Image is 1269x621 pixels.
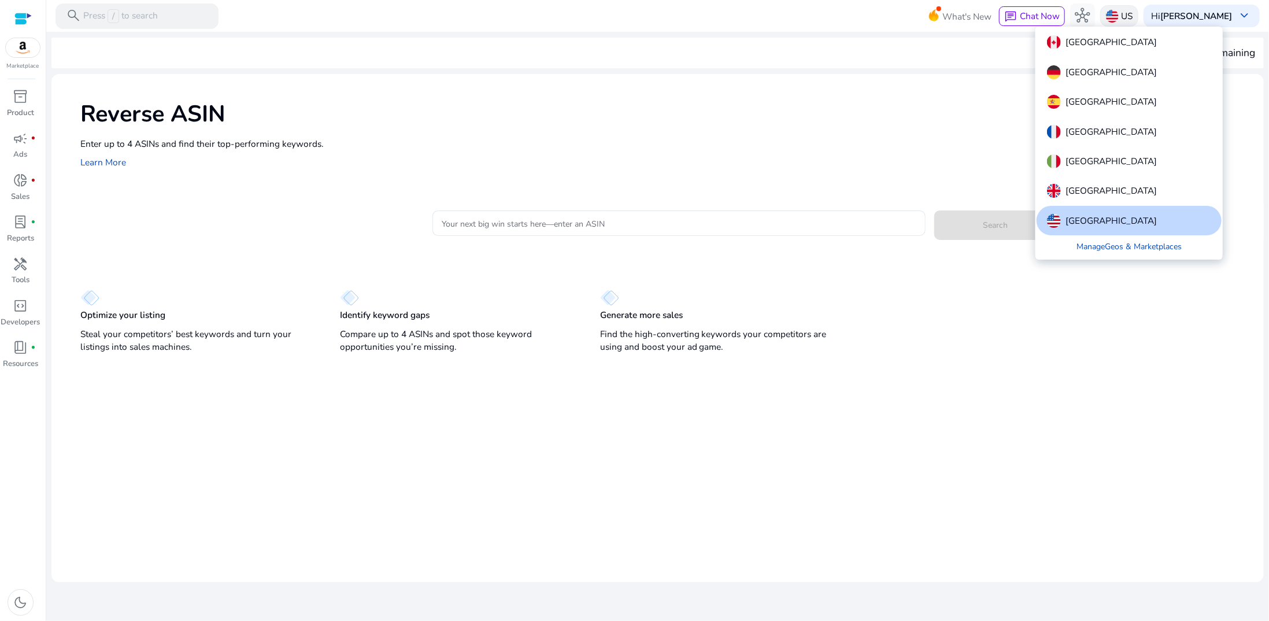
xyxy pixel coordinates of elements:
[1065,184,1157,198] p: [GEOGRAPHIC_DATA]
[1046,154,1060,168] img: it.svg
[1065,65,1157,79] p: [GEOGRAPHIC_DATA]
[1046,184,1060,198] img: uk.svg
[1046,213,1060,227] img: us.svg
[1046,65,1060,79] img: de.svg
[1046,35,1060,49] img: ca.svg
[1065,213,1157,227] p: [GEOGRAPHIC_DATA]
[1046,124,1060,138] img: fr.svg
[1065,95,1157,109] p: [GEOGRAPHIC_DATA]
[1065,124,1157,138] p: [GEOGRAPHIC_DATA]
[1046,95,1060,109] img: es.svg
[1065,154,1157,168] p: [GEOGRAPHIC_DATA]
[1065,35,1157,49] p: [GEOGRAPHIC_DATA]
[1066,235,1192,258] a: ManageGeos & Marketplaces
